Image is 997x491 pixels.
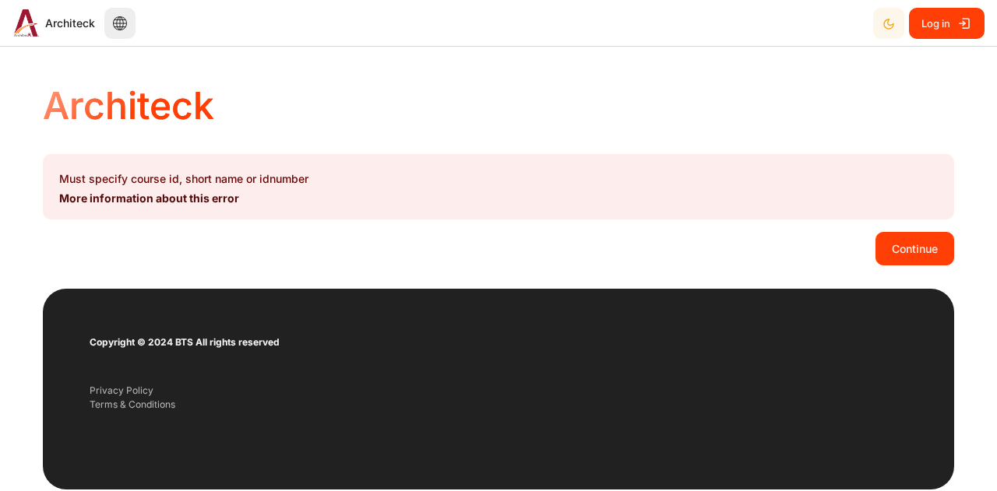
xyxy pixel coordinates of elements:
[90,336,280,348] strong: Copyright © 2024 BTS All rights reserved
[873,8,904,39] button: Light Mode Dark Mode
[8,9,95,37] a: Architeck Architeck
[90,398,175,410] a: Terms & Conditions
[90,384,153,396] a: Privacy Policy
[59,170,938,187] p: Must specify course id, short name or idnumber
[909,8,985,39] a: Log in
[45,15,95,31] span: Architeck
[59,191,239,205] a: More information about this error
[875,7,903,39] div: Dark Mode
[43,82,214,130] h1: Architeck
[14,9,39,37] img: Architeck
[875,232,954,265] button: Continue
[104,8,136,39] button: Languages
[921,9,950,37] span: Log in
